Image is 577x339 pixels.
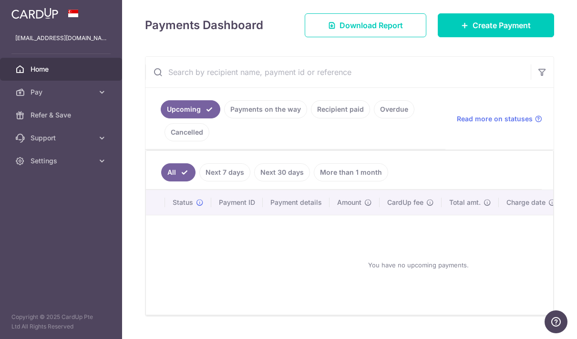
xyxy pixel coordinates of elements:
[473,20,531,31] span: Create Payment
[161,163,196,181] a: All
[31,110,93,120] span: Refer & Save
[145,57,531,87] input: Search by recipient name, payment id or reference
[263,190,330,215] th: Payment details
[15,33,107,43] p: [EMAIL_ADDRESS][DOMAIN_NAME]
[31,87,93,97] span: Pay
[314,163,388,181] a: More than 1 month
[31,133,93,143] span: Support
[449,198,481,207] span: Total amt.
[165,123,209,141] a: Cancelled
[457,114,533,124] span: Read more on statuses
[387,198,423,207] span: CardUp fee
[211,190,263,215] th: Payment ID
[374,100,414,118] a: Overdue
[11,8,58,19] img: CardUp
[31,64,93,74] span: Home
[31,156,93,166] span: Settings
[173,198,193,207] span: Status
[199,163,250,181] a: Next 7 days
[145,17,263,34] h4: Payments Dashboard
[311,100,370,118] a: Recipient paid
[340,20,403,31] span: Download Report
[161,100,220,118] a: Upcoming
[545,310,567,334] iframe: Opens a widget where you can find more information
[506,198,546,207] span: Charge date
[337,198,361,207] span: Amount
[224,100,307,118] a: Payments on the way
[305,13,426,37] a: Download Report
[457,114,542,124] a: Read more on statuses
[438,13,554,37] a: Create Payment
[254,163,310,181] a: Next 30 days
